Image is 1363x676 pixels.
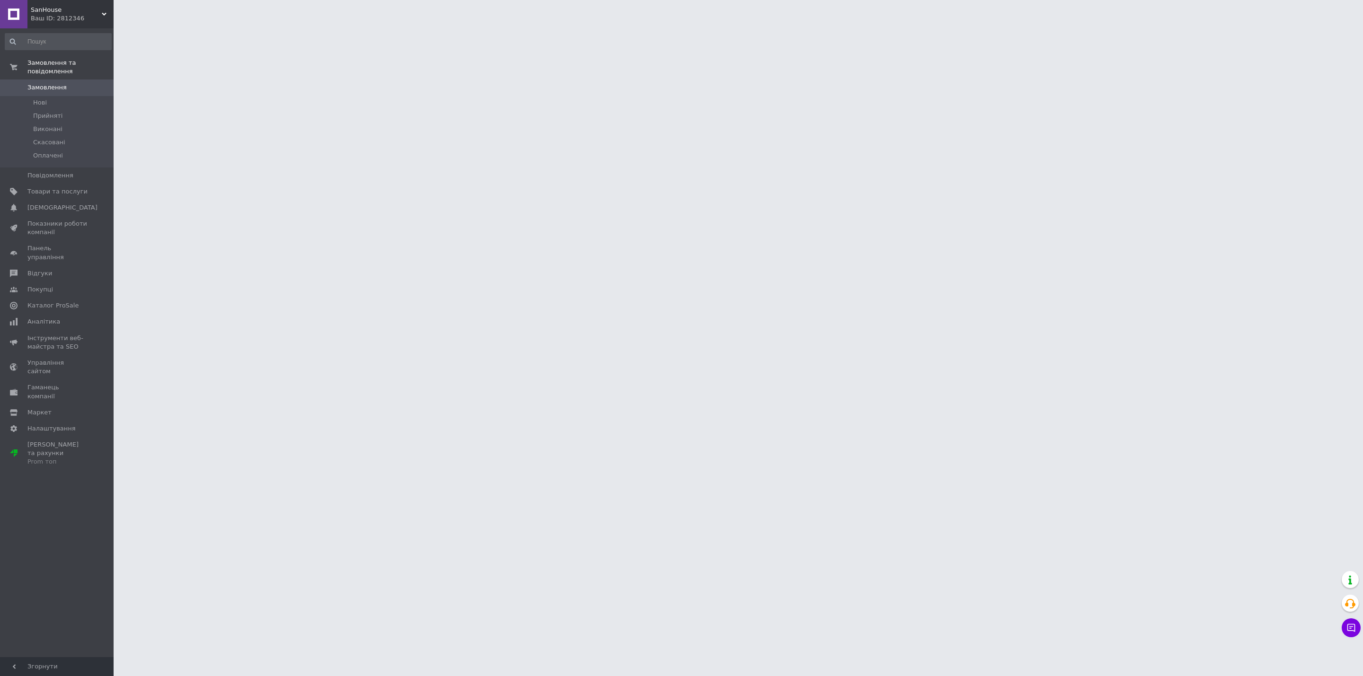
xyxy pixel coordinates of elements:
[27,59,114,76] span: Замовлення та повідомлення
[27,440,88,466] span: [PERSON_NAME] та рахунки
[27,203,97,212] span: [DEMOGRAPHIC_DATA]
[27,285,53,294] span: Покупці
[31,14,114,23] div: Ваш ID: 2812346
[27,83,67,92] span: Замовлення
[27,359,88,376] span: Управління сайтом
[27,171,73,180] span: Повідомлення
[1342,618,1361,637] button: Чат з покупцем
[27,457,88,466] div: Prom топ
[33,98,47,107] span: Нові
[27,408,52,417] span: Маркет
[27,219,88,237] span: Показники роботи компанії
[33,125,62,133] span: Виконані
[33,151,63,160] span: Оплачені
[27,301,79,310] span: Каталог ProSale
[31,6,102,14] span: SanHouse
[5,33,112,50] input: Пошук
[27,334,88,351] span: Інструменти веб-майстра та SEO
[27,187,88,196] span: Товари та послуги
[27,424,76,433] span: Налаштування
[27,317,60,326] span: Аналітика
[27,244,88,261] span: Панель управління
[27,383,88,400] span: Гаманець компанії
[33,112,62,120] span: Прийняті
[27,269,52,278] span: Відгуки
[33,138,65,147] span: Скасовані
